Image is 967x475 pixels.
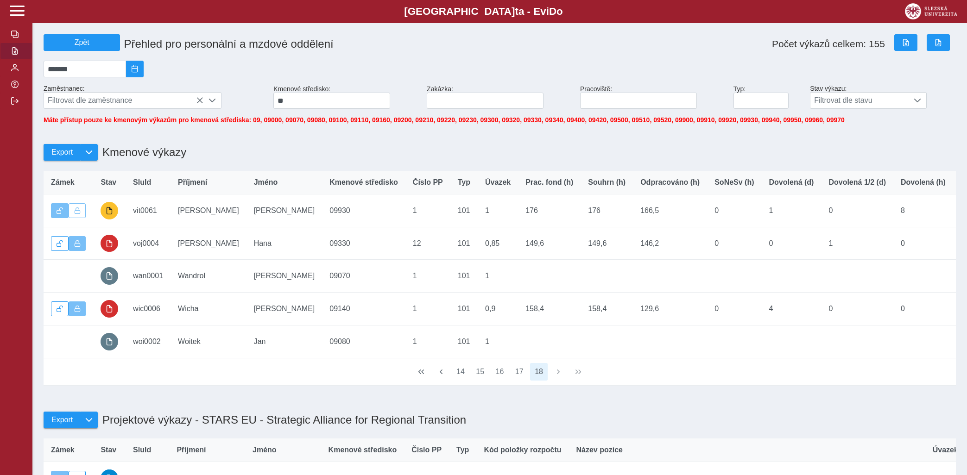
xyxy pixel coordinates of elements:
td: 09070 [322,260,405,293]
span: Jméno [254,178,278,187]
span: Příjmení [177,446,206,454]
td: 1 [821,227,893,260]
span: Zámek [51,446,75,454]
td: Hana [246,227,322,260]
td: 09140 [322,293,405,325]
button: Výkaz je odemčen. [51,203,69,218]
td: [PERSON_NAME] [246,260,322,293]
td: 1 [405,260,450,293]
span: SluId [133,446,151,454]
button: probíhají úpravy [101,202,118,219]
td: 0 [707,293,761,325]
td: 166,5 [633,194,707,227]
span: Typ [458,178,470,187]
td: 158,4 [581,293,633,325]
td: 0,85 [478,227,518,260]
td: 8 [893,194,953,227]
button: prázdný [101,333,118,350]
span: Dovolená (d) [769,178,814,187]
div: Stav výkazu: [806,81,960,112]
button: Export do Excelu [894,34,917,51]
td: 09080 [322,325,405,358]
span: D [549,6,556,17]
td: 1 [405,293,450,325]
td: [PERSON_NAME] [246,194,322,227]
button: uzamčeno [101,235,118,252]
td: Jan [246,325,322,358]
button: Export [44,144,80,161]
span: Zámek [51,178,75,187]
div: Typ: [730,81,806,112]
td: vit0061 [126,194,171,227]
span: t [515,6,518,17]
button: 16 [491,363,509,381]
td: 101 [450,293,478,325]
span: Typ [456,446,469,454]
td: 0,9 [478,293,518,325]
td: 101 [450,325,478,358]
span: Kmenové středisko [329,446,397,454]
span: SluId [133,178,151,187]
td: 146,2 [633,227,707,260]
span: Počet výkazů celkem: 155 [772,38,885,50]
button: Odemknout výkaz. [51,301,69,316]
span: Filtrovat dle stavu [810,93,909,108]
td: 12 [405,227,450,260]
span: Souhrn (h) [588,178,626,187]
td: 0 [893,293,953,325]
td: Wicha [171,293,246,325]
button: 14 [452,363,469,381]
span: Zpět [48,38,116,47]
td: Wandrol [171,260,246,293]
td: Woitek [171,325,246,358]
div: Zakázka: [423,81,576,112]
td: 1 [762,194,822,227]
td: 09930 [322,194,405,227]
td: 0 [707,194,761,227]
button: Export do PDF [927,34,950,51]
td: 0 [893,227,953,260]
span: Příjmení [178,178,207,187]
button: Výkaz uzamčen. [69,301,86,316]
td: 09330 [322,227,405,260]
div: Zaměstnanec: [40,81,270,112]
td: 101 [450,260,478,293]
td: 4 [762,293,822,325]
span: Export [51,148,73,156]
b: [GEOGRAPHIC_DATA] a - Evi [28,6,939,18]
button: 17 [511,363,528,381]
span: Název pozice [576,446,622,454]
span: Číslo PP [411,446,442,454]
button: 18 [530,363,548,381]
td: 1 [405,194,450,227]
td: [PERSON_NAME] [171,227,246,260]
span: Dovolená 1/2 (d) [828,178,886,187]
span: Úvazek [485,178,511,187]
span: Dovolená (h) [901,178,946,187]
td: 158,4 [518,293,581,325]
button: Uzamknout lze pouze výkaz, který je podepsán a schválen. [69,203,86,218]
td: 129,6 [633,293,707,325]
td: [PERSON_NAME] [171,194,246,227]
span: SoNeSv (h) [714,178,754,187]
div: Pracoviště: [576,81,730,112]
button: 15 [471,363,489,381]
td: 101 [450,194,478,227]
td: 176 [581,194,633,227]
td: 101 [450,227,478,260]
td: voj0004 [126,227,171,260]
span: Úvazek [933,446,958,454]
span: Odpracováno (h) [640,178,700,187]
td: 1 [478,325,518,358]
button: Export [44,412,80,428]
td: 1 [478,194,518,227]
td: 176 [518,194,581,227]
span: Stav [101,446,116,454]
td: 0 [707,227,761,260]
button: uzamčeno [101,300,118,318]
span: Máte přístup pouze ke kmenovým výkazům pro kmenová střediska: 09, 09000, 09070, 09080, 09100, 091... [44,116,845,124]
span: Jméno [253,446,277,454]
td: [PERSON_NAME] [246,293,322,325]
td: 1 [478,260,518,293]
h1: Kmenové výkazy [98,141,186,163]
